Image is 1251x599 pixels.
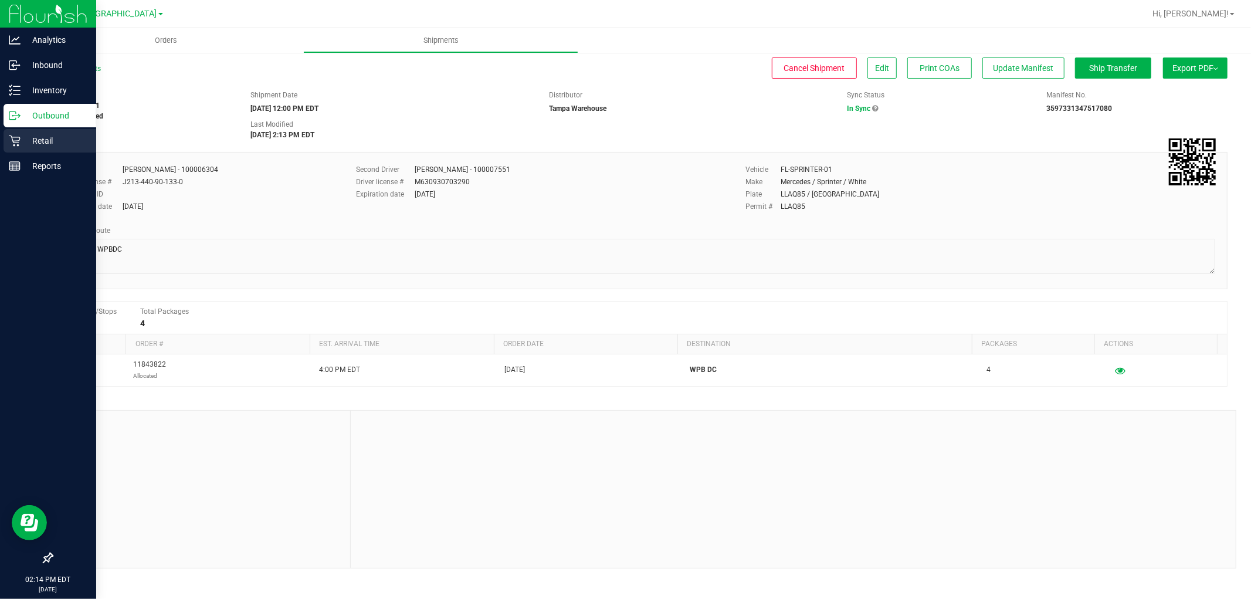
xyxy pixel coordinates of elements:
[250,90,297,100] label: Shipment Date
[356,177,415,187] label: Driver license #
[52,90,233,100] span: Shipment #
[9,84,21,96] inline-svg: Inventory
[994,63,1054,73] span: Update Manifest
[356,164,415,175] label: Second Driver
[1094,334,1217,354] th: Actions
[9,59,21,71] inline-svg: Inbound
[310,334,494,354] th: Est. arrival time
[5,585,91,594] p: [DATE]
[408,35,474,46] span: Shipments
[781,189,880,199] div: LLAQ85 / [GEOGRAPHIC_DATA]
[690,364,972,375] p: WPB DC
[746,177,781,187] label: Make
[28,28,303,53] a: Orders
[1163,57,1228,79] button: Export PDF
[920,63,960,73] span: Print COAs
[982,57,1064,79] button: Update Manifest
[784,63,845,73] span: Cancel Shipment
[21,33,91,47] p: Analytics
[907,57,972,79] button: Print COAs
[21,58,91,72] p: Inbound
[772,57,857,79] button: Cancel Shipment
[867,57,897,79] button: Edit
[134,370,167,381] p: Allocated
[9,135,21,147] inline-svg: Retail
[781,177,867,187] div: Mercedes / Sprinter / White
[972,334,1094,354] th: Packages
[123,177,183,187] div: J213-440-90-133-0
[303,28,578,53] a: Shipments
[77,9,157,19] span: [GEOGRAPHIC_DATA]
[21,83,91,97] p: Inventory
[1089,63,1137,73] span: Ship Transfer
[781,201,806,212] div: LLAQ85
[494,334,678,354] th: Order date
[12,505,47,540] iframe: Resource center
[986,364,991,375] span: 4
[319,364,360,375] span: 4:00 PM EDT
[415,189,435,199] div: [DATE]
[9,160,21,172] inline-svg: Reports
[1075,57,1151,79] button: Ship Transfer
[504,364,525,375] span: [DATE]
[415,177,470,187] div: M630930703290
[134,359,167,381] span: 11843822
[549,104,606,113] strong: Tampa Warehouse
[21,134,91,148] p: Retail
[746,201,781,212] label: Permit #
[677,334,972,354] th: Destination
[875,63,889,73] span: Edit
[250,131,314,139] strong: [DATE] 2:13 PM EDT
[9,110,21,121] inline-svg: Outbound
[781,164,833,175] div: FL-SPRINTER-01
[140,307,189,316] span: Total Packages
[1169,138,1216,185] img: Scan me!
[250,119,293,130] label: Last Modified
[9,34,21,46] inline-svg: Analytics
[549,90,582,100] label: Distributor
[5,574,91,585] p: 02:14 PM EDT
[1169,138,1216,185] qrcode: 20250825-001
[356,189,415,199] label: Expiration date
[1152,9,1229,18] span: Hi, [PERSON_NAME]!
[21,159,91,173] p: Reports
[1046,104,1112,113] strong: 3597331347517080
[61,419,341,434] span: Notes
[847,90,885,100] label: Sync Status
[123,201,143,212] div: [DATE]
[123,164,218,175] div: [PERSON_NAME] - 100006304
[126,334,310,354] th: Order #
[250,104,318,113] strong: [DATE] 12:00 PM EDT
[746,164,781,175] label: Vehicle
[21,109,91,123] p: Outbound
[746,189,781,199] label: Plate
[1046,90,1087,100] label: Manifest No.
[415,164,510,175] div: [PERSON_NAME] - 100007551
[847,104,871,113] span: In Sync
[140,319,145,328] strong: 4
[139,35,193,46] span: Orders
